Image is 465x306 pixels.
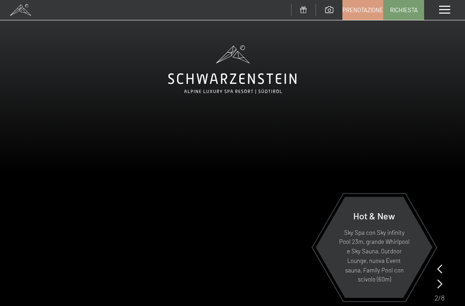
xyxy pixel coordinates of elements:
[353,210,395,221] span: Hot & New
[342,6,383,14] span: Prenotazione
[315,196,433,298] a: Hot & New Sky Spa con Sky infinity Pool 23m, grande Whirlpool e Sky Sauna, Outdoor Lounge, nuova ...
[343,0,383,19] a: Prenotazione
[384,0,424,19] a: Richiesta
[390,6,418,14] span: Richiesta
[438,293,441,303] span: /
[435,293,438,303] span: 2
[441,293,445,303] span: 8
[338,228,411,285] p: Sky Spa con Sky infinity Pool 23m, grande Whirlpool e Sky Sauna, Outdoor Lounge, nuova Event saun...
